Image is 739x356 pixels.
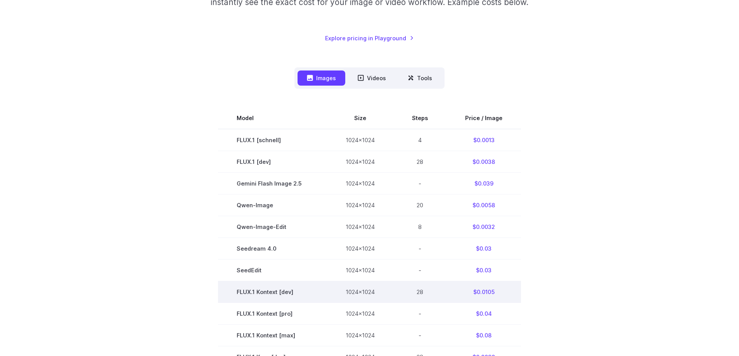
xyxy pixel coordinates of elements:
td: $0.03 [447,238,521,260]
td: $0.0013 [447,129,521,151]
td: 4 [393,129,447,151]
td: 1024x1024 [327,172,393,194]
td: Seedream 4.0 [218,238,327,260]
td: - [393,172,447,194]
td: 1024x1024 [327,260,393,281]
th: Steps [393,107,447,129]
td: - [393,325,447,346]
a: Explore pricing in Playground [325,34,414,43]
td: 1024x1024 [327,281,393,303]
td: FLUX.1 [dev] [218,151,327,172]
td: $0.0032 [447,216,521,237]
button: Videos [348,71,395,86]
button: Tools [398,71,441,86]
td: $0.03 [447,260,521,281]
td: 28 [393,281,447,303]
td: 20 [393,194,447,216]
td: FLUX.1 [schnell] [218,129,327,151]
span: Gemini Flash Image 2.5 [237,179,308,188]
td: $0.039 [447,172,521,194]
td: $0.04 [447,303,521,325]
td: $0.0038 [447,151,521,172]
td: - [393,238,447,260]
td: 1024x1024 [327,325,393,346]
td: - [393,260,447,281]
td: Qwen-Image-Edit [218,216,327,237]
td: 1024x1024 [327,194,393,216]
button: Images [298,71,345,86]
td: FLUX.1 Kontext [max] [218,325,327,346]
th: Size [327,107,393,129]
td: SeedEdit [218,260,327,281]
td: 1024x1024 [327,151,393,172]
td: FLUX.1 Kontext [pro] [218,303,327,325]
td: - [393,303,447,325]
td: $0.08 [447,325,521,346]
td: Qwen-Image [218,194,327,216]
td: 1024x1024 [327,129,393,151]
td: 1024x1024 [327,238,393,260]
td: 1024x1024 [327,303,393,325]
td: 28 [393,151,447,172]
td: 1024x1024 [327,216,393,237]
td: 8 [393,216,447,237]
td: FLUX.1 Kontext [dev] [218,281,327,303]
td: $0.0105 [447,281,521,303]
td: $0.0058 [447,194,521,216]
th: Price / Image [447,107,521,129]
th: Model [218,107,327,129]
